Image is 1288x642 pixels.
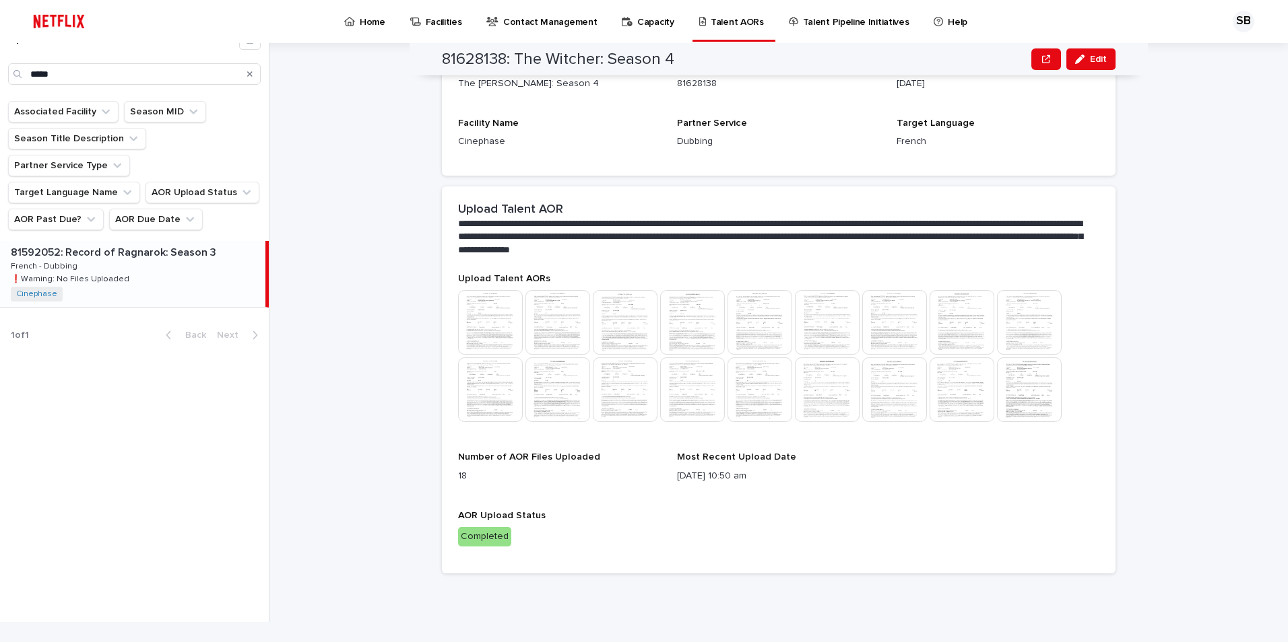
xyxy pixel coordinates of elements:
h2: Upload Talent AOR [458,203,563,217]
input: Search [8,63,261,85]
span: Next [217,330,247,340]
span: Target Language [897,118,975,128]
p: [DATE] [897,77,1099,91]
p: Cinephase [458,135,661,149]
p: French - Dubbing [11,259,80,271]
p: French [897,135,1099,149]
button: Season MID [124,101,206,122]
span: Upload Talent AORs [458,274,550,283]
button: AOR Past Due? [8,209,104,230]
button: Partner Service Type [8,155,130,176]
h2: 81628138: The Witcher: Season 4 [442,50,674,69]
p: [DATE] 10:50 am [677,469,880,483]
button: AOR Upload Status [146,182,259,203]
span: Back [177,330,206,340]
p: Dubbing [677,135,880,149]
span: Edit [1090,55,1107,64]
button: Target Language Name [8,182,140,203]
p: The [PERSON_NAME]: Season 4 [458,77,661,91]
span: AOR Upload Status [458,511,546,520]
div: Completed [458,527,511,546]
div: SB [1233,11,1254,32]
span: Facility Name [458,118,519,128]
p: ❗️Warning: No Files Uploaded [11,272,132,284]
p: 81592052: Record of Ragnarok: Season 3 [11,244,219,259]
button: AOR Due Date [109,209,203,230]
button: Season Title Description [8,128,146,149]
button: Associated Facility [8,101,119,122]
span: Most Recent Upload Date [677,452,796,462]
img: ifQbXi3ZQGMSEF7WDB7W [27,8,91,35]
button: Back [155,329,212,341]
button: Edit [1066,48,1116,70]
p: 81628138 [677,77,880,91]
p: 18 [458,469,661,483]
a: Cinephase [16,289,57,299]
span: Partner Service [677,118,747,128]
button: Next [212,329,269,341]
span: Number of AOR Files Uploaded [458,452,600,462]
